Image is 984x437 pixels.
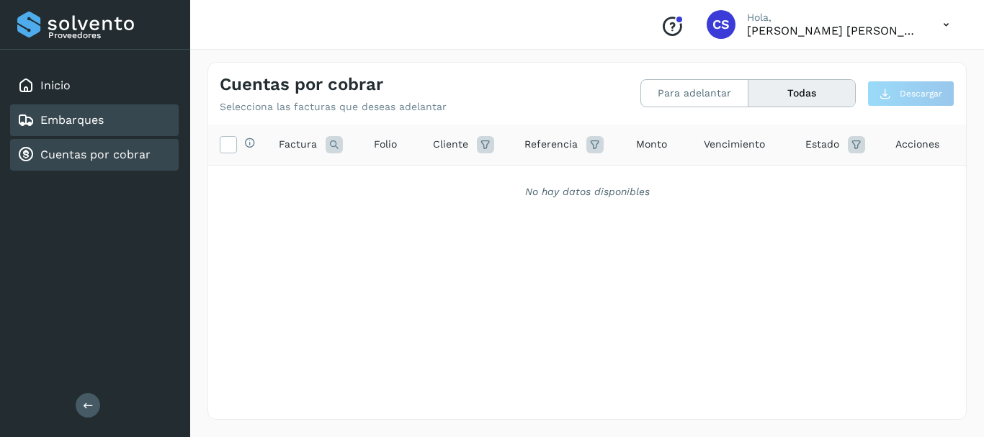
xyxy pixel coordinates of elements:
[40,148,151,161] a: Cuentas por cobrar
[704,137,765,152] span: Vencimiento
[867,81,954,107] button: Descargar
[279,137,317,152] span: Factura
[433,137,468,152] span: Cliente
[374,137,397,152] span: Folio
[805,137,839,152] span: Estado
[10,70,179,102] div: Inicio
[895,137,939,152] span: Acciones
[747,24,920,37] p: CARLOS SALVADOR TORRES RUEDA
[636,137,667,152] span: Monto
[10,104,179,136] div: Embarques
[10,139,179,171] div: Cuentas por cobrar
[900,87,942,100] span: Descargar
[40,113,104,127] a: Embarques
[747,12,920,24] p: Hola,
[641,80,748,107] button: Para adelantar
[40,78,71,92] a: Inicio
[48,30,173,40] p: Proveedores
[220,74,383,95] h4: Cuentas por cobrar
[748,80,855,107] button: Todas
[524,137,578,152] span: Referencia
[220,101,447,113] p: Selecciona las facturas que deseas adelantar
[227,184,947,199] div: No hay datos disponibles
